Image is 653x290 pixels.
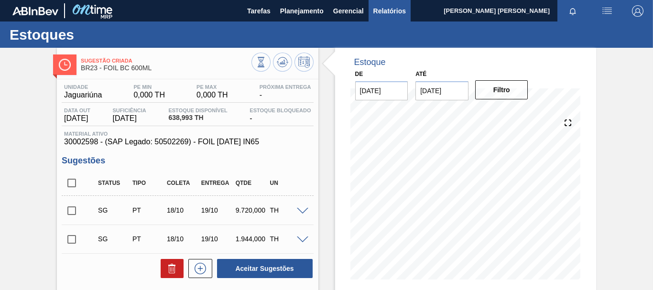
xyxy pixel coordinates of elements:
span: Data out [64,107,90,113]
div: Pedido de Transferência [130,235,167,243]
div: Excluir Sugestões [156,259,184,278]
span: [DATE] [64,114,90,123]
h1: Estoques [10,29,179,40]
button: Programar Estoque [294,53,314,72]
span: Jaguariúna [64,91,102,99]
label: De [355,71,363,77]
span: Gerencial [333,5,364,17]
span: PE MIN [133,84,165,90]
span: Material ativo [64,131,311,137]
button: Notificações [557,4,588,18]
div: 9.720,000 [233,206,270,214]
div: Aceitar Sugestões [212,258,314,279]
span: Relatórios [373,5,406,17]
div: Qtde [233,180,270,186]
img: userActions [601,5,613,17]
div: 19/10/2025 [199,206,236,214]
span: Suficiência [113,107,146,113]
div: 1.944,000 [233,235,270,243]
div: Sugestão Criada [96,206,132,214]
div: Pedido de Transferência [130,206,167,214]
img: Logout [632,5,643,17]
span: BR23 - FOIL BC 600ML [81,64,251,72]
div: Estoque [354,57,386,67]
button: Aceitar Sugestões [217,259,313,278]
span: Próxima Entrega [260,84,311,90]
span: Estoque Disponível [168,107,227,113]
span: PE MAX [196,84,228,90]
div: 19/10/2025 [199,235,236,243]
div: - [257,84,314,99]
button: Filtro [475,80,528,99]
span: 638,993 TH [168,114,227,121]
span: 30002598 - (SAP Legado: 50502269) - FOIL [DATE] IN65 [64,138,311,146]
div: - [247,107,313,123]
input: dd/mm/yyyy [355,81,408,100]
div: Entrega [199,180,236,186]
img: Ícone [59,59,71,71]
span: 0,000 TH [133,91,165,99]
div: Tipo [130,180,167,186]
div: TH [268,235,305,243]
span: Tarefas [247,5,271,17]
div: 18/10/2025 [164,206,201,214]
div: Coleta [164,180,201,186]
div: UN [268,180,305,186]
input: dd/mm/yyyy [415,81,468,100]
h3: Sugestões [62,156,313,166]
div: Nova sugestão [184,259,212,278]
span: 0,000 TH [196,91,228,99]
div: 18/10/2025 [164,235,201,243]
button: Visão Geral dos Estoques [251,53,271,72]
img: TNhmsLtSVTkK8tSr43FrP2fwEKptu5GPRR3wAAAABJRU5ErkJggg== [12,7,58,15]
div: Sugestão Criada [96,235,132,243]
button: Atualizar Gráfico [273,53,292,72]
div: TH [268,206,305,214]
label: Até [415,71,426,77]
span: [DATE] [113,114,146,123]
span: Unidade [64,84,102,90]
span: Estoque Bloqueado [250,107,311,113]
span: Sugestão Criada [81,58,251,64]
div: Status [96,180,132,186]
span: Planejamento [280,5,324,17]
